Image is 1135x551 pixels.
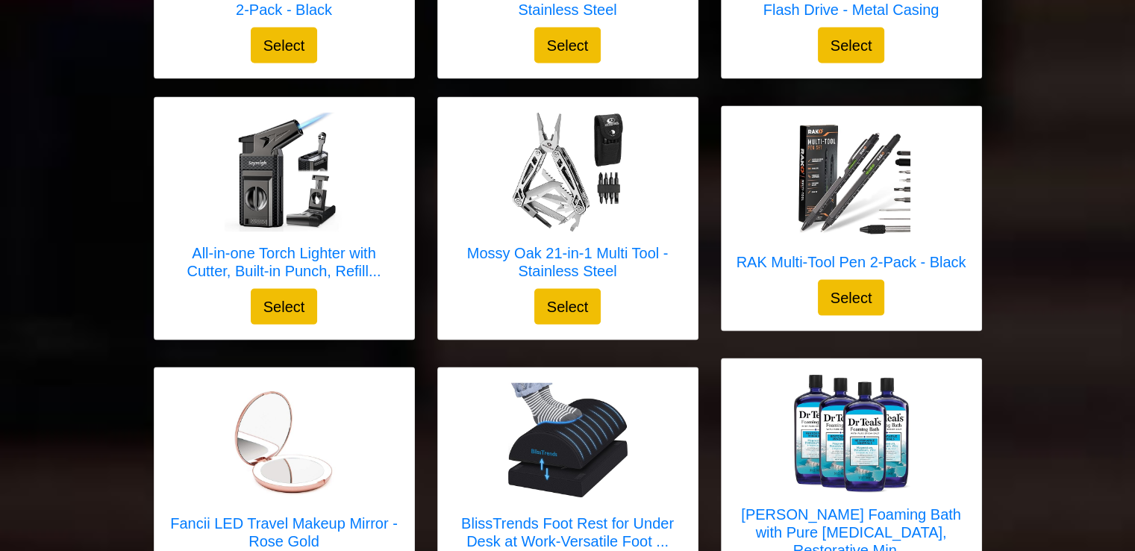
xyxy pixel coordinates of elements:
img: Fancii LED Travel Makeup Mirror - Rose Gold [225,383,344,502]
h5: All-in-one Torch Lighter with Cutter, Built-in Punch, Refill... [169,244,399,280]
button: Select [818,280,885,316]
a: All-in-one Torch Lighter with Cutter, Built-in Punch, Refillable Windproof Jet Flame Butane Torch... [169,113,399,289]
img: BlissTrends Foot Rest for Under Desk at Work-Versatile Foot Stool with Washable Cover-Comfortable... [508,383,628,502]
h5: Fancii LED Travel Makeup Mirror - Rose Gold [169,514,399,550]
button: Select [534,28,601,63]
h5: BlissTrends Foot Rest for Under Desk at Work-Versatile Foot ... [453,514,683,550]
a: Mossy Oak 21-in-1 Multi Tool - Stainless Steel Mossy Oak 21-in-1 Multi Tool - Stainless Steel [453,113,683,289]
img: Dr Teal's Foaming Bath with Pure Epsom Salt, Restorative Minerals with Magnesium, Potassium, Zinc... [792,374,911,494]
a: RAK Multi-Tool Pen 2-Pack - Black RAK Multi-Tool Pen 2-Pack - Black [737,122,966,280]
img: All-in-one Torch Lighter with Cutter, Built-in Punch, Refillable Windproof Jet Flame Butane Torch... [225,113,344,232]
img: Mossy Oak 21-in-1 Multi Tool - Stainless Steel [508,113,628,232]
button: Select [251,289,318,325]
button: Select [251,28,318,63]
h5: RAK Multi-Tool Pen 2-Pack - Black [737,253,966,271]
button: Select [818,28,885,63]
h5: Mossy Oak 21-in-1 Multi Tool - Stainless Steel [453,244,683,280]
img: RAK Multi-Tool Pen 2-Pack - Black [791,122,910,241]
button: Select [534,289,601,325]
